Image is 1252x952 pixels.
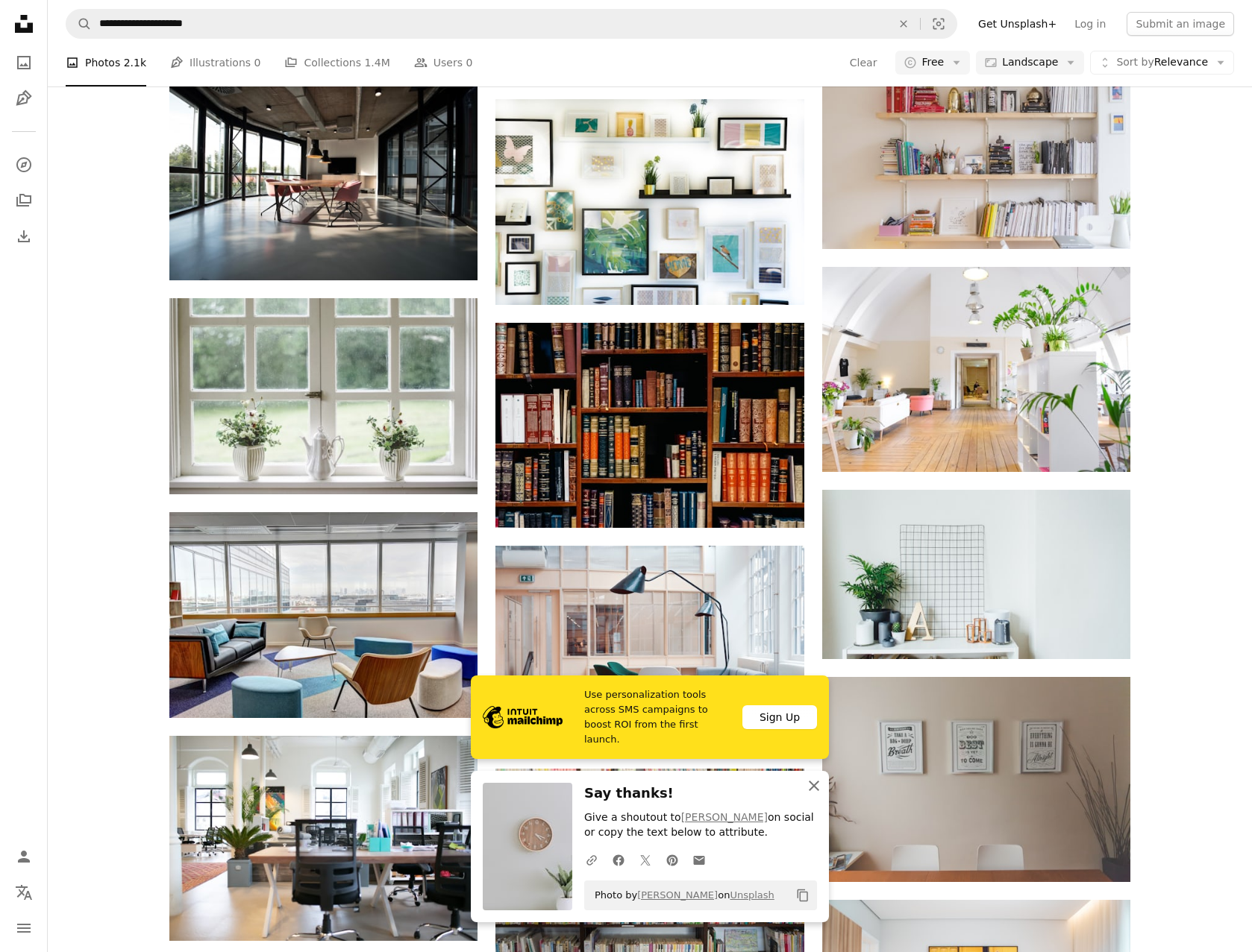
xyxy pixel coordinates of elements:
[742,705,817,729] div: Sign Up
[895,51,970,75] button: Free
[284,39,389,86] a: Collections 1.4M
[659,845,686,874] a: Share on Pinterest
[632,845,659,874] a: Share on Twitter
[169,608,478,621] a: ottomans and chairs inside the room
[9,877,39,907] button: Language
[822,490,1130,659] img: potted plants on table
[587,883,774,907] span: Photo by on
[495,641,804,655] a: black floor lamp on living room sofa
[495,195,804,209] a: assorted-color framed paintings on the wall
[1127,12,1234,36] button: Submit an image
[1090,51,1234,75] button: Sort byRelevance
[9,48,39,78] a: Photos
[822,139,1130,153] a: books on shelf
[495,418,804,432] a: assorted-title of books piled in the shelves
[822,677,1130,882] img: three rectangular quotes on white painted wall
[887,10,920,38] button: Clear
[466,54,472,71] span: 0
[254,54,261,71] span: 0
[790,883,816,908] button: Copy to clipboard
[921,10,957,38] button: Visual search
[495,99,804,304] img: assorted-color framed paintings on the wall
[822,772,1130,786] a: three rectangular quotes on white painted wall
[9,150,39,180] a: Explore
[822,567,1130,581] a: potted plants on table
[66,9,957,39] form: Find visuals sitewide
[9,9,39,42] a: Home — Unsplash
[822,45,1130,249] img: books on shelf
[169,74,478,280] img: photo of dining table and chairs inside room
[637,889,718,901] a: [PERSON_NAME]
[169,831,478,845] a: chairs beside table
[495,546,804,751] img: black floor lamp on living room sofa
[1116,55,1208,70] span: Relevance
[169,512,478,717] img: ottomans and chairs inside the room
[969,12,1065,36] a: Get Unsplash+
[169,389,478,403] a: white teapot and tow flower vases on windowpane
[66,10,92,38] button: Search Unsplash
[822,267,1130,472] img: white living room
[921,55,944,70] span: Free
[483,706,563,728] img: file-1690386555781-336d1949dad1image
[9,186,39,215] a: Collections
[686,845,713,874] a: Share over email
[495,323,804,528] img: assorted-title of books piled in the shelves
[9,842,39,871] a: Log in / Sign up
[1116,56,1154,68] span: Sort by
[584,810,817,840] p: Give a shoutout to on social or copy the text below to attribute.
[170,39,260,86] a: Illustrations 0
[169,298,478,495] img: white teapot and tow flower vases on windowpane
[169,736,478,941] img: chairs beside table
[976,51,1084,75] button: Landscape
[681,811,768,823] a: [PERSON_NAME]
[9,221,39,251] a: Download History
[9,913,39,943] button: Menu
[9,83,39,113] a: Illustrations
[364,54,389,71] span: 1.4M
[1002,55,1058,70] span: Landscape
[822,362,1130,376] a: white living room
[730,889,774,901] a: Unsplash
[584,687,730,747] span: Use personalization tools across SMS campaigns to boost ROI from the first launch.
[1065,12,1115,36] a: Log in
[169,170,478,183] a: photo of dining table and chairs inside room
[605,845,632,874] a: Share on Facebook
[414,39,473,86] a: Users 0
[849,51,878,75] button: Clear
[471,675,829,759] a: Use personalization tools across SMS campaigns to boost ROI from the first launch.Sign Up
[584,783,817,804] h3: Say thanks!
